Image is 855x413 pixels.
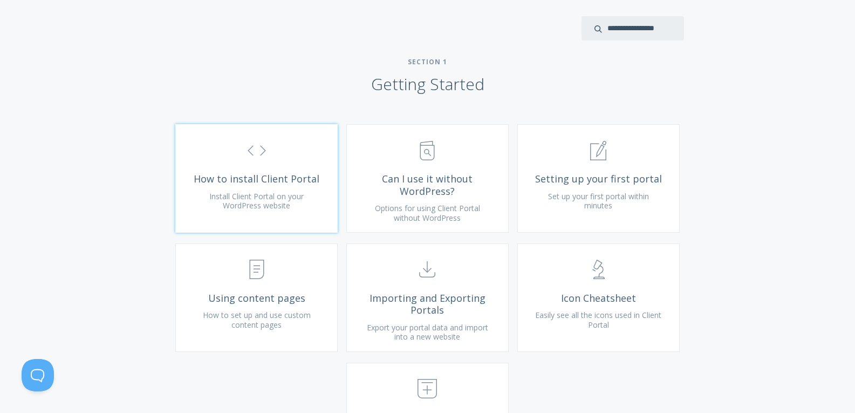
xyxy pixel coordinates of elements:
span: Setting up your first portal [534,173,663,185]
span: Importing and Exporting Portals [363,292,492,316]
span: Icon Cheatsheet [534,292,663,304]
a: Using content pages How to set up and use custom content pages [175,243,338,352]
span: How to install Client Portal [192,173,321,185]
a: How to install Client Portal Install Client Portal on your WordPress website [175,124,338,233]
span: Options for using Client Portal without WordPress [375,203,480,223]
a: Importing and Exporting Portals Export your portal data and import into a new website [346,243,509,352]
iframe: Toggle Customer Support [22,359,54,391]
span: Using content pages [192,292,321,304]
input: search input [582,16,684,40]
span: Export your portal data and import into a new website [367,322,488,342]
span: Set up your first portal within minutes [548,191,649,211]
span: Can I use it without WordPress? [363,173,492,197]
span: Install Client Portal on your WordPress website [209,191,304,211]
span: Easily see all the icons used in Client Portal [535,310,661,330]
span: How to set up and use custom content pages [203,310,311,330]
a: Setting up your first portal Set up your first portal within minutes [517,124,680,233]
a: Icon Cheatsheet Easily see all the icons used in Client Portal [517,243,680,352]
a: Can I use it without WordPress? Options for using Client Portal without WordPress [346,124,509,233]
